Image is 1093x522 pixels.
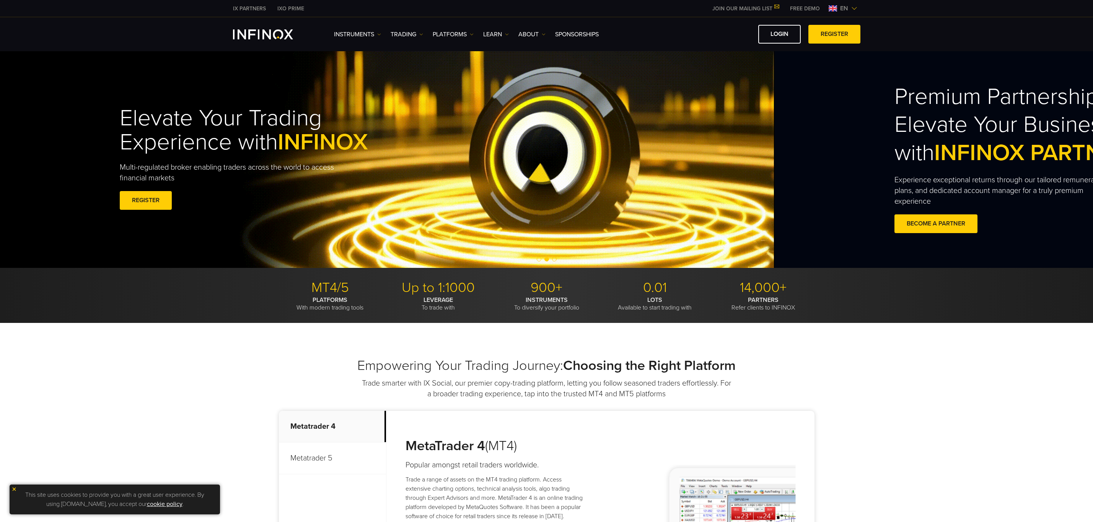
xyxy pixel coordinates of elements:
a: ABOUT [518,30,546,39]
p: MT4/5 [279,279,381,296]
strong: MetaTrader 4 [406,438,485,454]
h1: Elevate Your Trading Experience with [120,106,404,154]
h4: Popular amongst retail traders worldwide. [406,460,588,470]
p: Refer clients to INFINOX [712,296,814,311]
h3: (MT4) [406,438,588,454]
strong: INSTRUMENTS [526,296,568,304]
p: Trade a range of assets on the MT4 trading platform. Access extensive charting options, technical... [406,475,588,521]
a: cookie policy [147,500,182,508]
p: To diversify your portfolio [495,296,598,311]
a: INFINOX [272,5,310,13]
a: TRADING [391,30,423,39]
strong: PARTNERS [748,296,779,304]
span: Go to slide 1 [537,257,541,261]
p: This site uses cookies to provide you with a great user experience. By using [DOMAIN_NAME], you a... [13,488,216,511]
strong: LEVERAGE [424,296,453,304]
strong: Choosing the Right Platform [563,357,736,374]
span: Go to slide 2 [544,257,549,261]
p: 14,000+ [712,279,814,296]
a: LOGIN [758,25,801,44]
img: yellow close icon [11,486,17,492]
a: INFINOX MENU [784,5,826,13]
a: JOIN OUR MAILING LIST [707,5,784,12]
span: INFINOX [278,128,368,156]
p: Multi-regulated broker enabling traders across the world to access financial markets [120,162,347,183]
a: BECOME A PARTNER [894,214,977,233]
p: Metatrader 4 [279,411,386,443]
a: REGISTER [808,25,860,44]
a: Learn [483,30,509,39]
strong: PLATFORMS [313,296,347,304]
p: 0.01 [604,279,706,296]
p: To trade with [387,296,490,311]
a: INFINOX [227,5,272,13]
span: en [837,4,851,13]
strong: LOTS [647,296,662,304]
a: PLATFORMS [433,30,474,39]
h2: Empowering Your Trading Journey: [279,357,814,374]
a: INFINOX Logo [233,29,311,39]
a: SPONSORSHIPS [555,30,599,39]
p: Up to 1:1000 [387,279,490,296]
a: REGISTER [120,191,172,210]
p: Metatrader 5 [279,443,386,474]
p: Trade smarter with IX Social, our premier copy-trading platform, letting you follow seasoned trad... [361,378,732,399]
p: Available to start trading with [604,296,706,311]
span: Go to slide 3 [552,257,557,261]
a: Instruments [334,30,381,39]
p: With modern trading tools [279,296,381,311]
p: 900+ [495,279,598,296]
